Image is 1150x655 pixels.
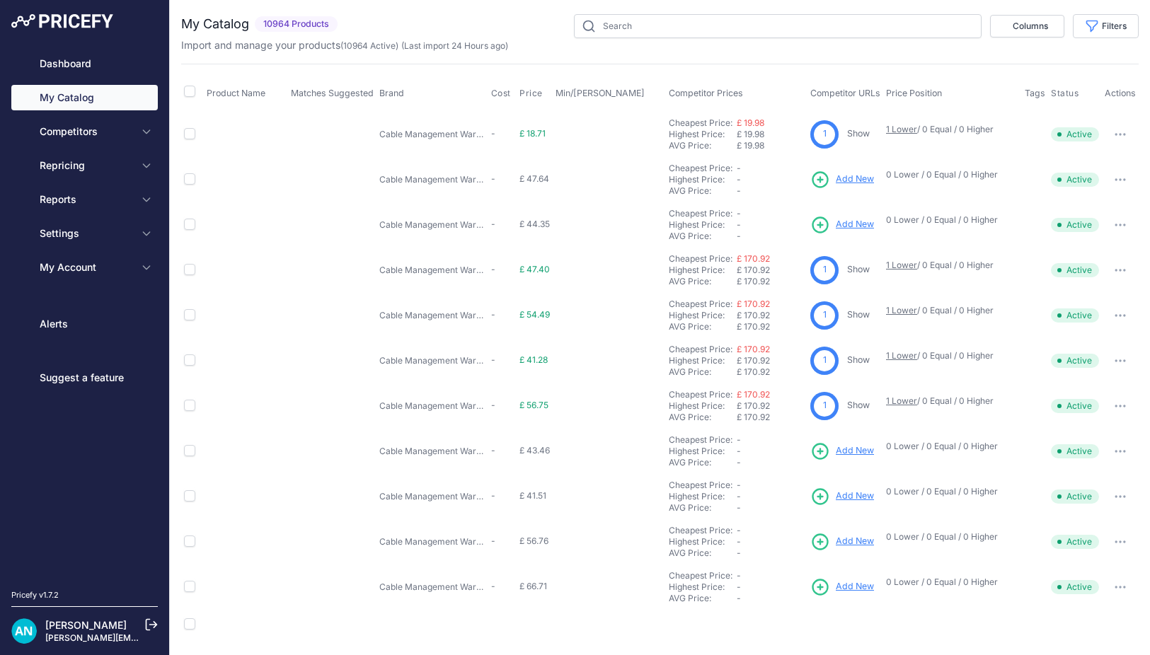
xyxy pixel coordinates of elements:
p: Import and manage your products [181,38,508,52]
button: Repricing [11,153,158,178]
span: Active [1051,127,1099,141]
p: Cable Management Warehouse [379,265,485,276]
p: 0 Lower / 0 Equal / 0 Higher [886,576,1011,588]
div: AVG Price: [669,140,737,151]
p: 0 Lower / 0 Equal / 0 Higher [886,169,1011,180]
span: - [737,231,741,241]
p: Cable Management Warehouse [379,581,485,593]
span: Add New [836,218,874,231]
input: Search [574,14,982,38]
div: AVG Price: [669,593,737,604]
span: - [737,457,741,468]
p: Cable Management Warehouse [379,129,485,140]
span: Active [1051,580,1099,594]
a: Alerts [11,311,158,337]
span: - [491,535,495,546]
span: Add New [836,489,874,503]
span: 1 [823,308,827,322]
div: £ 170.92 [737,321,805,332]
div: Highest Price: [669,581,737,593]
div: AVG Price: [669,502,737,514]
button: Competitors [11,119,158,144]
span: Active [1051,444,1099,458]
a: Add New [810,532,874,552]
p: 0 Lower / 0 Equal / 0 Higher [886,214,1011,226]
span: Matches Suggested [291,88,374,98]
span: £ 19.98 [737,129,764,139]
span: - [737,480,741,490]
div: Pricefy v1.7.2 [11,589,59,601]
a: Dashboard [11,51,158,76]
div: Highest Price: [669,310,737,321]
span: Min/[PERSON_NAME] [556,88,645,98]
p: Cable Management Warehouse [379,400,485,412]
span: - [491,490,495,501]
a: 1 Lower [886,124,917,134]
div: Highest Price: [669,355,737,366]
p: Cable Management Warehouse [379,310,485,321]
span: Active [1051,173,1099,187]
span: Tags [1025,88,1045,98]
button: Settings [11,221,158,246]
span: Settings [40,226,132,240]
div: Highest Price: [669,129,737,140]
span: 1 [823,354,827,367]
p: / 0 Equal / 0 Higher [886,350,1011,361]
a: 1 Lower [886,305,917,315]
span: - [737,491,741,502]
a: Cheapest Price: [669,208,732,219]
a: Show [847,309,870,320]
a: £ 170.92 [737,253,770,264]
h2: My Catalog [181,14,249,34]
span: £ 66.71 [519,581,547,591]
span: £ 54.49 [519,309,550,320]
span: 1 [823,399,827,412]
span: Price Position [886,88,942,98]
img: Pricefy Logo [11,14,113,28]
div: £ 19.98 [737,140,805,151]
div: Highest Price: [669,174,737,185]
span: £ 47.40 [519,264,550,274]
span: - [491,581,495,591]
button: Filters [1073,14,1139,38]
span: Cost [491,88,511,99]
span: - [737,446,741,456]
span: Reports [40,192,132,207]
div: AVG Price: [669,412,737,423]
p: Cable Management Warehouse [379,219,485,231]
span: - [737,185,741,196]
a: Show [847,128,870,139]
a: 1 Lower [886,350,917,361]
p: / 0 Equal / 0 Higher [886,395,1011,407]
p: Cable Management Warehouse [379,174,485,185]
p: 0 Lower / 0 Equal / 0 Higher [886,531,1011,543]
span: - [491,264,495,274]
p: Cable Management Warehouse [379,536,485,547]
a: Cheapest Price: [669,434,732,445]
p: / 0 Equal / 0 Higher [886,260,1011,271]
a: Add New [810,577,874,597]
span: - [737,208,741,219]
span: Active [1051,489,1099,504]
span: - [737,547,741,558]
a: Cheapest Price: [669,298,732,309]
span: - [737,536,741,547]
span: Competitors [40,124,132,139]
a: Suggest a feature [11,365,158,390]
span: Add New [836,444,874,458]
span: - [491,128,495,139]
p: Cable Management Warehouse [379,446,485,457]
a: Add New [810,487,874,506]
a: Show [847,264,870,274]
a: 1 Lower [886,260,917,270]
span: £ 56.75 [519,400,548,410]
span: - [491,173,495,184]
button: Status [1051,88,1082,99]
span: Active [1051,263,1099,277]
span: £ 41.51 [519,490,546,501]
span: 1 [823,263,827,277]
p: / 0 Equal / 0 Higher [886,124,1011,135]
p: Cable Management Warehouse [379,491,485,502]
span: - [737,581,741,592]
div: Highest Price: [669,400,737,412]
